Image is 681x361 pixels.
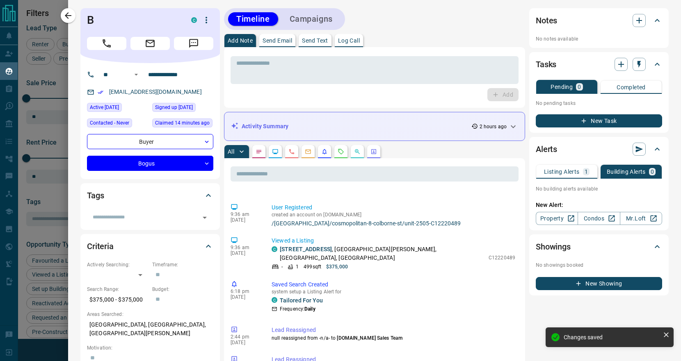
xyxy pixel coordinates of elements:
h2: Showings [536,240,571,253]
strong: Daily [304,306,315,312]
p: null reassigned from -n/a- to [272,334,515,342]
div: Tags [87,186,213,205]
p: Send Email [263,38,292,43]
p: Viewed a Listing [272,236,515,245]
svg: Calls [288,148,295,155]
div: Showings [536,237,662,257]
p: Search Range: [87,286,148,293]
div: Buyer [87,134,213,149]
svg: Listing Alerts [321,148,328,155]
p: [GEOGRAPHIC_DATA], [GEOGRAPHIC_DATA], [GEOGRAPHIC_DATA][PERSON_NAME] [87,318,213,340]
p: Activity Summary [242,122,288,131]
p: 1 [296,263,299,270]
div: Sat Sep 13 2025 [87,103,148,114]
h2: Criteria [87,240,114,253]
p: Lead Reassigned [272,326,515,334]
p: 2 hours ago [480,123,507,130]
div: Tasks [536,54,662,74]
a: [EMAIL_ADDRESS][DOMAIN_NAME] [109,89,202,95]
div: condos.ca [191,17,197,23]
p: User Registered [272,203,515,212]
svg: Opportunities [354,148,361,155]
p: Budget: [152,286,213,293]
p: Areas Searched: [87,311,213,318]
p: 6:18 pm [231,288,259,294]
div: Bogus [87,156,213,171]
h2: Alerts [536,143,557,156]
button: New Showing [536,277,662,290]
p: Log Call [338,38,360,43]
p: Completed [617,84,646,90]
p: Pending [551,84,573,90]
p: No building alerts available [536,185,662,193]
h1: B [87,14,179,27]
p: $375,000 [326,263,348,270]
a: Tailored For You [280,297,323,304]
div: condos.ca [272,246,277,252]
button: Timeline [228,12,278,26]
a: Property [536,212,578,225]
a: Mr.Loft [620,212,662,225]
h2: Notes [536,14,557,27]
div: Notes [536,11,662,30]
svg: Requests [338,148,344,155]
a: [STREET_ADDRESS] [280,246,332,252]
span: Active [DATE] [90,103,119,111]
svg: Agent Actions [370,148,377,155]
p: Frequency: [280,305,315,313]
span: Message [174,37,213,50]
p: Actively Searching: [87,261,148,268]
p: Timeframe: [152,261,213,268]
p: No showings booked [536,261,662,269]
div: Changes saved [564,334,660,341]
span: Call [87,37,126,50]
p: Add Note [228,38,253,43]
p: $375,000 - $375,000 [87,293,148,307]
svg: Email Verified [98,89,103,95]
span: Signed up [DATE] [155,103,193,111]
p: 1 [585,169,588,175]
button: New Task [536,114,662,127]
p: system setup a Listing Alert for [272,289,515,295]
p: Listing Alerts [544,169,580,175]
p: [DATE] [231,294,259,300]
p: C12220489 [489,254,515,261]
p: - [281,263,283,270]
p: New Alert: [536,201,662,209]
div: condos.ca [272,297,277,303]
h2: Tasks [536,58,556,71]
p: 499 sqft [304,263,321,270]
button: Open [131,70,141,79]
p: Send Text [302,38,328,43]
p: 9:36 am [231,211,259,217]
p: 9:36 am [231,245,259,250]
p: No pending tasks [536,97,662,109]
p: No notes available [536,35,662,43]
p: Building Alerts [607,169,646,175]
p: , [GEOGRAPHIC_DATA][PERSON_NAME], [GEOGRAPHIC_DATA], [GEOGRAPHIC_DATA] [280,245,484,262]
div: Alerts [536,139,662,159]
span: Claimed 14 minutes ago [155,119,210,127]
p: [DATE] [231,250,259,256]
div: Activity Summary2 hours ago [231,119,518,134]
button: Campaigns [281,12,341,26]
p: Saved Search Created [272,280,515,289]
button: Open [199,212,210,223]
svg: Lead Browsing Activity [272,148,279,155]
h2: Tags [87,189,104,202]
p: All [228,149,234,154]
span: Contacted - Never [90,119,129,127]
p: 0 [578,84,581,90]
div: Mon Dec 09 2019 [152,103,213,114]
svg: Notes [256,148,262,155]
p: 2:44 pm [231,334,259,340]
a: /[GEOGRAPHIC_DATA]/cosmopolitan-8-colborne-st/unit-2505-C12220489 [272,220,515,227]
a: Condos [578,212,620,225]
p: created an account on [DOMAIN_NAME] [272,212,515,218]
div: Tue Sep 16 2025 [152,118,213,130]
p: 0 [651,169,654,175]
svg: Emails [305,148,311,155]
span: Email [130,37,170,50]
p: Motivation: [87,344,213,352]
p: [DATE] [231,217,259,223]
